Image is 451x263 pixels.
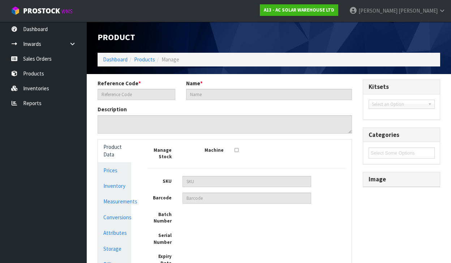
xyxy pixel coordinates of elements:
label: Barcode [142,193,177,202]
span: [PERSON_NAME] [399,7,438,14]
label: Reference Code [98,79,141,87]
label: Batch Number [142,209,177,225]
label: SKU [142,176,177,185]
h3: Kitsets [369,83,435,90]
a: Products [134,56,155,63]
h3: Image [369,176,435,183]
label: Serial Number [142,230,177,246]
label: Manage Stock [142,145,177,160]
label: Machine [194,145,229,154]
h3: Categories [369,131,435,138]
a: Measurements [98,194,131,209]
a: Prices [98,163,131,178]
span: ProStock [23,6,60,16]
label: Name [186,79,203,87]
small: WMS [61,8,73,15]
input: SKU [182,176,311,187]
input: Barcode [182,193,311,204]
a: Conversions [98,210,131,225]
span: Select an Option [372,100,425,109]
span: Product [98,31,135,43]
span: [PERSON_NAME] [358,7,398,14]
input: Reference Code [98,89,175,100]
img: cube-alt.png [11,6,20,15]
a: Inventory [98,178,131,193]
span: Manage [162,56,179,63]
a: Dashboard [103,56,128,63]
a: Storage [98,241,131,256]
a: Product Data [98,139,131,162]
a: Attributes [98,225,131,240]
strong: A13 - AC SOLAR WAREHOUSE LTD [264,7,334,13]
input: Name [186,89,352,100]
label: Description [98,105,127,113]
